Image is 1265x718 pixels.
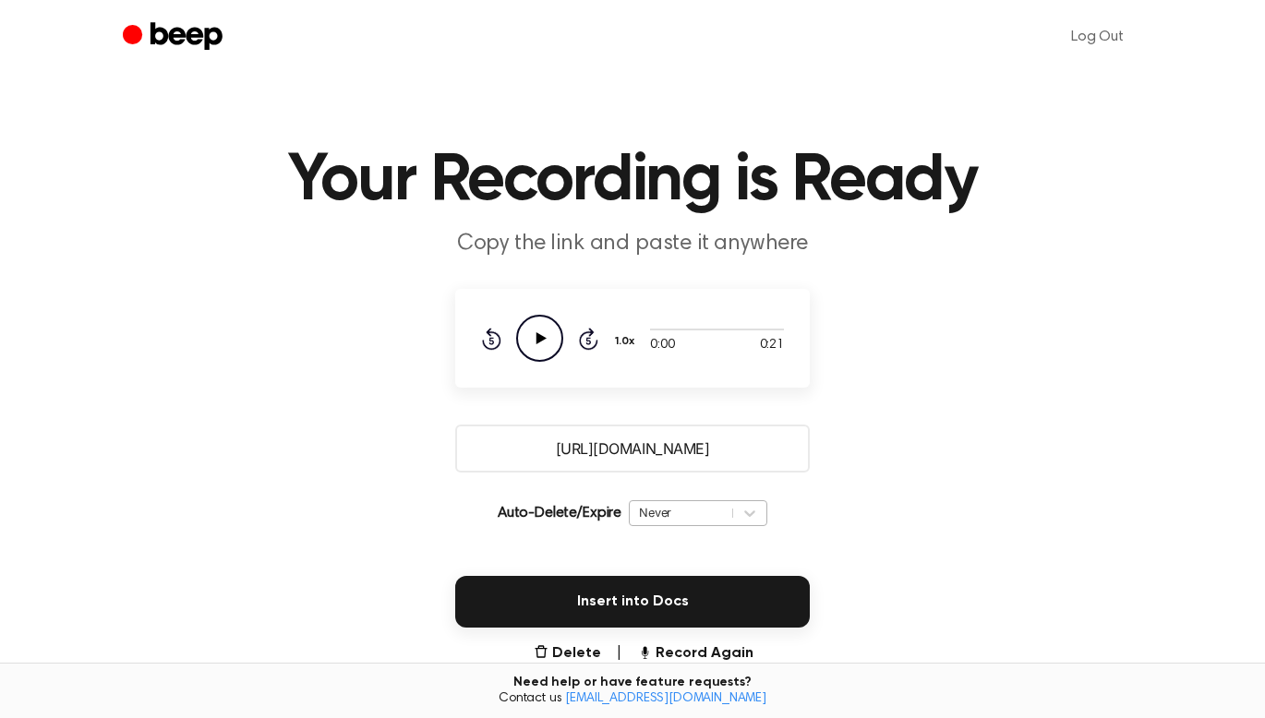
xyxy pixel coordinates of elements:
[613,326,642,357] button: 1.0x
[637,642,753,664] button: Record Again
[11,691,1254,708] span: Contact us
[123,19,227,55] a: Beep
[760,336,784,355] span: 0:21
[565,692,766,705] a: [EMAIL_ADDRESS][DOMAIN_NAME]
[616,642,622,664] span: |
[278,229,987,259] p: Copy the link and paste it anywhere
[650,336,674,355] span: 0:00
[455,576,810,628] button: Insert into Docs
[160,148,1105,214] h1: Your Recording is Ready
[1053,15,1142,59] a: Log Out
[639,504,723,521] div: Never
[498,502,621,524] p: Auto-Delete/Expire
[534,642,601,664] button: Delete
